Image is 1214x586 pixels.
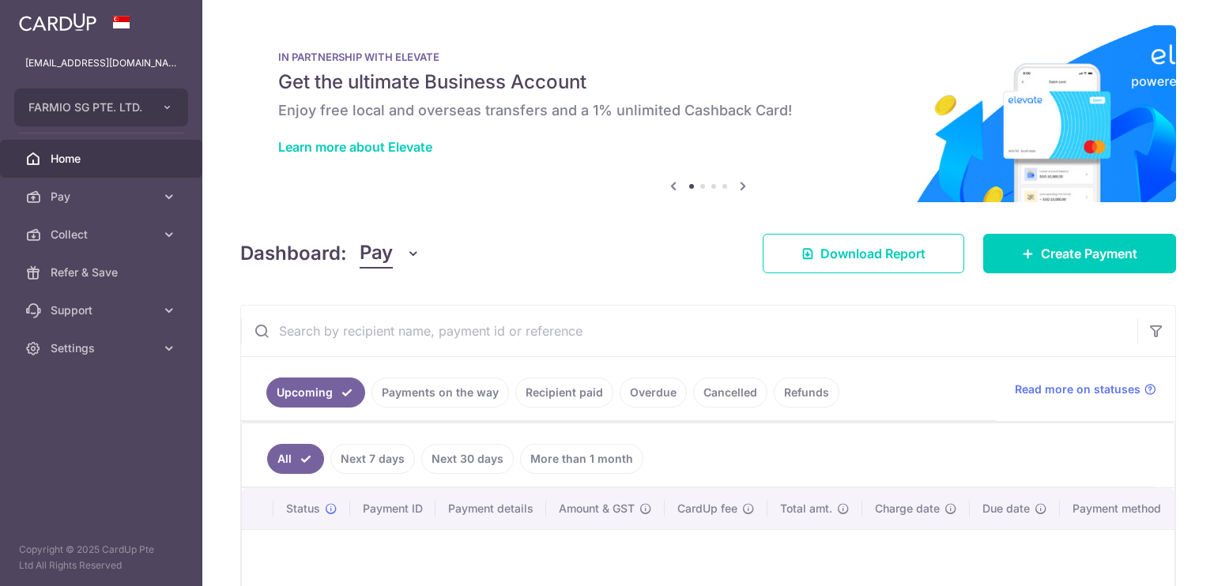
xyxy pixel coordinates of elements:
[371,378,509,408] a: Payments on the way
[19,13,96,32] img: CardUp
[1015,381,1140,397] span: Read more on statuses
[278,69,1138,95] h5: Get the ultimate Business Account
[693,378,767,408] a: Cancelled
[240,25,1176,202] img: Renovation banner
[360,239,393,269] span: Pay
[14,88,188,126] button: FARMIO SG PTE. LTD.
[1060,488,1180,529] th: Payment method
[774,378,839,408] a: Refunds
[278,101,1138,120] h6: Enjoy free local and overseas transfers and a 1% unlimited Cashback Card!
[1041,244,1137,263] span: Create Payment
[435,488,546,529] th: Payment details
[278,139,432,155] a: Learn more about Elevate
[267,444,324,474] a: All
[515,378,613,408] a: Recipient paid
[559,501,635,517] span: Amount & GST
[240,239,347,268] h4: Dashboard:
[51,302,155,318] span: Support
[51,340,155,356] span: Settings
[286,501,320,517] span: Status
[421,444,514,474] a: Next 30 days
[241,306,1137,356] input: Search by recipient name, payment id or reference
[51,189,155,205] span: Pay
[25,55,177,71] p: [EMAIL_ADDRESS][DOMAIN_NAME]
[983,234,1176,273] a: Create Payment
[51,227,155,242] span: Collect
[28,100,145,115] span: FARMIO SG PTE. LTD.
[780,501,832,517] span: Total amt.
[360,239,420,269] button: Pay
[266,378,365,408] a: Upcoming
[1015,381,1156,397] a: Read more on statuses
[820,244,926,263] span: Download Report
[763,234,964,273] a: Download Report
[875,501,940,517] span: Charge date
[620,378,687,408] a: Overdue
[278,51,1138,63] p: IN PARTNERSHIP WITH ELEVATE
[520,444,643,474] a: More than 1 month
[677,501,737,517] span: CardUp fee
[350,488,435,529] th: Payment ID
[330,444,415,474] a: Next 7 days
[51,151,155,167] span: Home
[982,501,1030,517] span: Due date
[51,265,155,280] span: Refer & Save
